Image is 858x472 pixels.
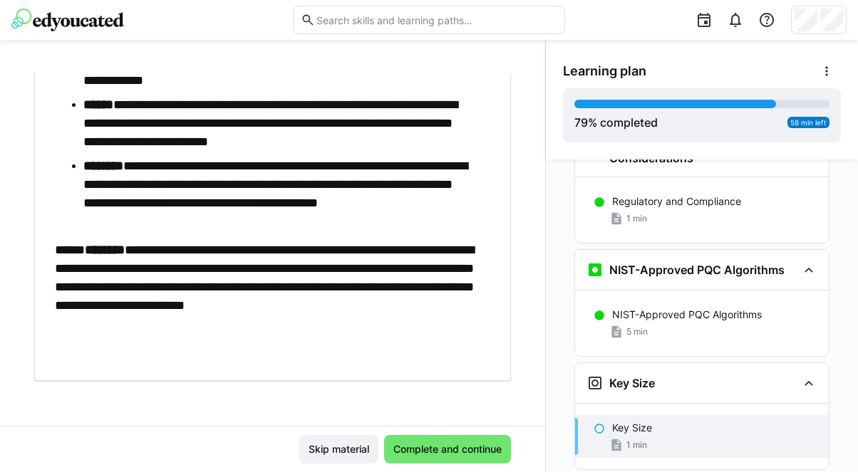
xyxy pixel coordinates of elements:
[609,376,655,390] h3: Key Size
[563,63,646,79] span: Learning plan
[391,442,504,456] span: Complete and continue
[790,118,827,127] span: 58 min left
[609,263,785,277] h3: NIST-Approved PQC Algorithms
[626,213,647,224] span: 1 min
[612,421,652,435] p: Key Size
[574,114,658,131] div: % completed
[299,435,378,463] button: Skip material
[612,308,762,322] p: NIST-Approved PQC Algorithms
[315,14,557,26] input: Search skills and learning paths…
[626,326,648,337] span: 5 min
[612,194,741,209] p: Regulatory and Compliance
[574,115,588,130] span: 79
[626,439,647,451] span: 1 min
[306,442,371,456] span: Skip material
[384,435,511,463] button: Complete and continue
